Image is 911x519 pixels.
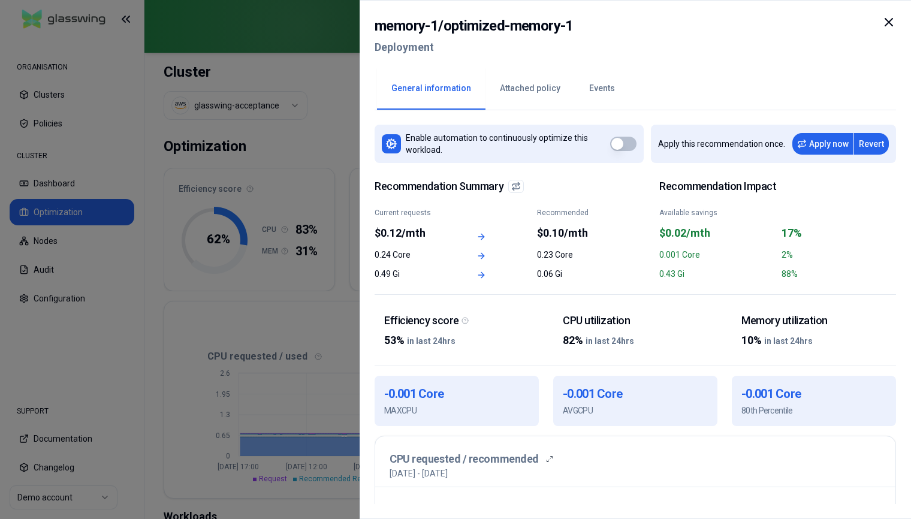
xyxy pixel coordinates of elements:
button: General information [377,68,485,110]
p: Apply this recommendation once. [658,138,785,150]
h1: -0.001 Core [563,385,708,402]
h1: -0.001 Core [384,385,529,402]
button: Apply now [792,133,853,155]
div: $0.12/mth [375,225,449,242]
h1: -0.001 Core [741,385,886,402]
div: Efficiency score [384,314,529,328]
div: 82% [563,332,708,349]
button: Events [575,68,629,110]
span: in last 24hrs [586,336,634,346]
div: 10% [741,332,886,349]
h2: Recommendation Impact [659,180,896,194]
div: Current requests [375,208,449,218]
div: 0.43 Gi [659,268,774,280]
div: 88% [782,268,897,280]
button: Revert [854,133,889,155]
div: $0.10/mth [537,225,611,242]
div: 17% [782,225,897,242]
h2: Deployment [375,37,574,58]
div: $0.02/mth [659,225,774,242]
div: 0.23 Core [537,249,611,261]
div: Memory utilization [741,314,886,328]
div: 0.001 Core [659,249,774,261]
span: in last 24hrs [407,336,455,346]
div: 0.06 Gi [537,268,611,280]
div: CPU utilization [563,314,708,328]
p: AVG CPU [563,405,708,417]
h3: CPU requested / recommended [390,451,539,467]
div: 0.24 Core [375,249,449,261]
div: Recommended [537,208,611,218]
p: 80th Percentile [741,405,886,417]
h2: memory-1 / optimized-memory-1 [375,15,574,37]
p: Enable automation to continuously optimize this workload. [406,132,610,156]
span: in last 24hrs [764,336,813,346]
div: 2% [782,249,897,261]
div: Available savings [659,208,774,218]
button: Attached policy [485,68,575,110]
span: Recommendation Summary [375,180,611,194]
div: 0.49 Gi [375,268,449,280]
p: MAX CPU [384,405,529,417]
p: [DATE] - [DATE] [390,467,448,479]
div: 53% [384,332,529,349]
